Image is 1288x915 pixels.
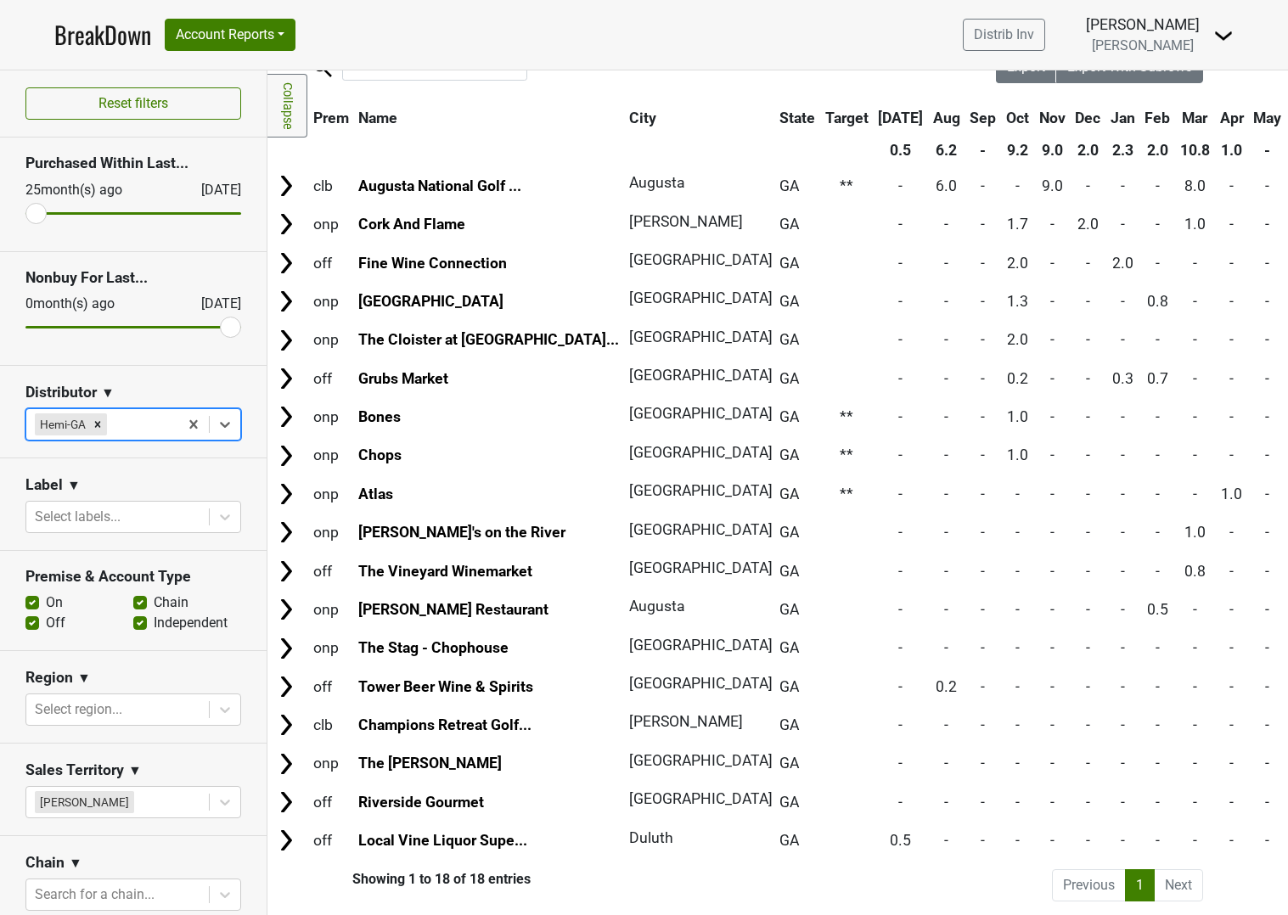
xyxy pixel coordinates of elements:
img: Arrow right [273,481,299,507]
img: Arrow right [273,366,299,391]
img: Arrow right [273,789,299,815]
span: GA [779,216,799,233]
td: off [309,244,353,281]
label: On [46,592,63,613]
span: - [898,408,903,425]
h3: Region [25,669,73,687]
td: onp [309,475,353,512]
span: - [1121,446,1125,463]
span: - [1121,177,1125,194]
span: - [1156,216,1160,233]
span: Augusta [629,598,685,615]
span: 1.7 [1007,216,1028,233]
span: - [1265,639,1269,656]
span: Target [825,109,869,126]
a: Local Vine Liquor Supe... [358,832,527,849]
th: Nov: activate to sort column ascending [1035,103,1070,133]
img: Arrow right [273,443,299,469]
span: GA [779,408,799,425]
span: - [1229,177,1234,194]
span: - [1015,601,1020,618]
span: - [1265,563,1269,580]
span: - [898,601,903,618]
span: - [1229,216,1234,233]
h3: Nonbuy For Last... [25,269,241,287]
span: GA [779,293,799,310]
span: - [981,601,985,618]
span: - [898,293,903,310]
span: - [1193,601,1197,618]
span: [GEOGRAPHIC_DATA] [629,251,773,268]
span: - [898,255,903,272]
span: - [1265,524,1269,541]
span: - [1229,678,1234,695]
span: - [898,216,903,233]
th: Dec: activate to sort column ascending [1071,103,1105,133]
span: - [1156,446,1160,463]
span: 1.0 [1007,446,1028,463]
span: GA [779,177,799,194]
a: Fine Wine Connection [358,255,507,272]
span: - [1050,293,1055,310]
h3: Chain [25,854,65,872]
span: - [1086,639,1090,656]
div: [DATE] [186,180,241,200]
span: [GEOGRAPHIC_DATA] [629,482,773,499]
td: onp [309,591,353,627]
img: Arrow right [273,751,299,777]
span: - [1193,370,1197,387]
span: - [1229,601,1234,618]
span: [PERSON_NAME] [1092,37,1194,53]
a: The [PERSON_NAME] [358,755,502,772]
a: The Stag - Chophouse [358,639,509,656]
span: - [944,331,948,348]
span: [PERSON_NAME] [629,213,743,230]
span: - [944,716,948,733]
a: [PERSON_NAME] Restaurant [358,601,548,618]
th: - [966,135,1001,166]
a: BreakDown [54,17,151,53]
span: - [1050,255,1055,272]
span: - [1086,486,1090,502]
th: Aug: activate to sort column ascending [929,103,965,133]
a: Atlas [358,486,393,502]
span: [GEOGRAPHIC_DATA] [629,559,773,576]
span: - [1121,678,1125,695]
span: - [1265,446,1269,463]
span: - [981,177,985,194]
span: - [1156,331,1160,348]
span: - [1265,293,1269,310]
span: GA [779,678,799,695]
span: - [898,563,903,580]
span: - [1086,408,1090,425]
img: Arrow right [273,519,299,545]
span: - [1086,524,1090,541]
span: - [1050,639,1055,656]
span: - [1265,331,1269,348]
img: Arrow right [273,712,299,738]
span: - [1265,255,1269,272]
span: Prem [313,109,349,126]
span: - [898,446,903,463]
th: Sep: activate to sort column ascending [966,103,1001,133]
a: Riverside Gourmet [358,794,484,811]
span: - [1121,639,1125,656]
a: Tower Beer Wine & Spirits [358,678,533,695]
img: Arrow right [273,597,299,622]
span: - [1086,331,1090,348]
span: - [1265,370,1269,387]
th: 2.3 [1106,135,1139,166]
span: 2.0 [1112,255,1133,272]
th: Apr: activate to sort column ascending [1216,103,1248,133]
span: GA [779,639,799,656]
img: Arrow right [273,250,299,276]
span: GA [779,486,799,502]
span: - [898,678,903,695]
div: Remove Hemi-GA [88,413,107,435]
span: 2.0 [1007,255,1028,272]
span: - [981,524,985,541]
span: 1.0 [1007,408,1028,425]
h3: Premise & Account Type [25,568,241,586]
label: Independent [154,613,228,633]
th: 0.5 [874,135,927,166]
